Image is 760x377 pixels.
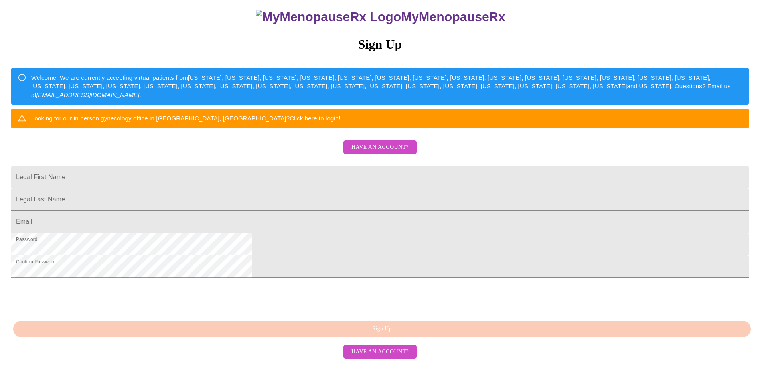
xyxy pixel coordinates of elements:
[351,142,409,152] span: Have an account?
[342,149,418,156] a: Have an account?
[343,140,417,154] button: Have an account?
[31,70,742,102] div: Welcome! We are currently accepting virtual patients from [US_STATE], [US_STATE], [US_STATE], [US...
[343,345,417,359] button: Have an account?
[36,91,140,98] em: [EMAIL_ADDRESS][DOMAIN_NAME]
[342,348,418,355] a: Have an account?
[11,282,132,313] iframe: reCAPTCHA
[11,37,749,52] h3: Sign Up
[351,347,409,357] span: Have an account?
[290,115,340,122] a: Click here to login!
[12,10,749,24] h3: MyMenopauseRx
[31,111,340,126] div: Looking for our in person gynecology office in [GEOGRAPHIC_DATA], [GEOGRAPHIC_DATA]?
[256,10,401,24] img: MyMenopauseRx Logo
